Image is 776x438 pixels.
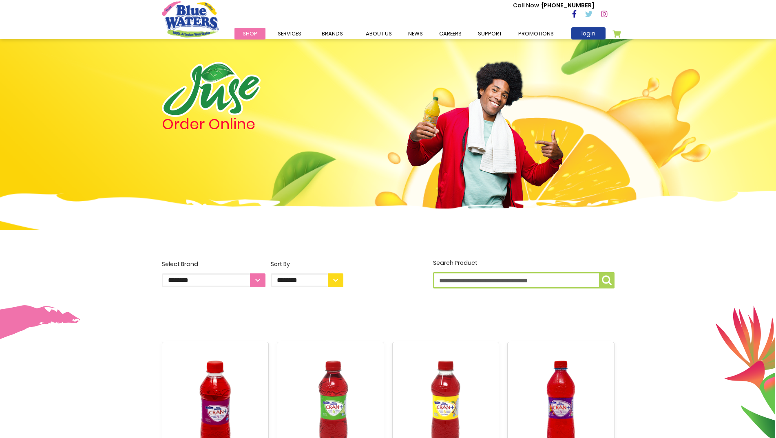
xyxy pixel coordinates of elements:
label: Search Product [433,259,615,288]
select: Sort By [271,273,343,287]
button: Search Product [599,272,615,288]
a: Shop [234,28,265,40]
a: News [400,28,431,40]
img: logo [162,62,261,117]
a: Brands [314,28,351,40]
span: Shop [243,30,257,37]
a: careers [431,28,470,40]
p: [PHONE_NUMBER] [513,1,594,10]
label: Select Brand [162,260,265,287]
a: store logo [162,1,219,37]
a: about us [358,28,400,40]
span: Services [278,30,301,37]
img: man.png [405,47,564,221]
span: Call Now : [513,1,542,9]
img: search-icon.png [602,275,612,285]
select: Select Brand [162,273,265,287]
input: Search Product [433,272,615,288]
a: login [571,27,606,40]
h4: Order Online [162,117,343,132]
a: Promotions [510,28,562,40]
div: Sort By [271,260,343,269]
a: Services [270,28,310,40]
span: Brands [322,30,343,37]
a: support [470,28,510,40]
